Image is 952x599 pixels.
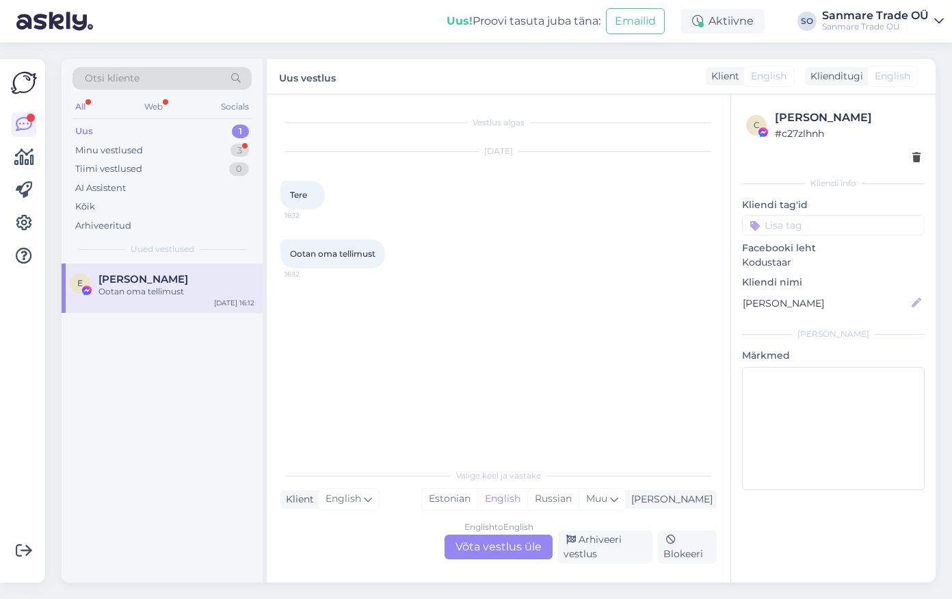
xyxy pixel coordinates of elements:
[11,70,37,96] img: Askly Logo
[75,219,131,233] div: Arhiveeritud
[558,531,652,563] div: Arhiveeri vestlus
[606,8,665,34] button: Emailid
[279,67,336,86] label: Uus vestlus
[280,470,717,482] div: Valige keel ja vastake
[681,9,765,34] div: Aktiivne
[290,190,307,200] span: Tere
[98,273,188,285] span: Egert Ivask
[75,125,93,138] div: Uus
[706,69,739,84] div: Klient
[742,275,925,290] p: Kliendi nimi
[142,98,166,116] div: Web
[626,492,713,507] div: [PERSON_NAME]
[230,144,249,157] div: 3
[754,120,760,130] span: c
[775,126,921,141] div: # c27zlhnh
[75,181,126,195] div: AI Assistent
[822,21,929,32] div: Sanmare Trade OÜ
[131,243,194,255] span: Uued vestlused
[742,215,925,235] input: Lisa tag
[445,535,553,559] div: Võta vestlus üle
[477,489,527,509] div: English
[658,531,717,563] div: Blokeeri
[805,69,863,84] div: Klienditugi
[822,10,929,21] div: Sanmare Trade OÜ
[75,144,143,157] div: Minu vestlused
[742,177,925,190] div: Kliendi info
[72,98,88,116] div: All
[285,210,336,220] span: 16:12
[751,69,786,84] span: English
[98,285,254,298] div: Ootan oma tellimust
[586,492,607,505] span: Muu
[326,492,361,507] span: English
[797,12,817,31] div: SO
[218,98,252,116] div: Socials
[742,198,925,212] p: Kliendi tag'id
[280,492,314,507] div: Klient
[422,489,477,509] div: Estonian
[742,241,925,255] p: Facebooki leht
[875,69,910,84] span: English
[527,489,579,509] div: Russian
[229,162,249,176] div: 0
[290,248,375,259] span: Ootan oma tellimust
[742,348,925,363] p: Märkmed
[447,13,600,29] div: Proovi tasuta juba täna:
[447,14,473,27] b: Uus!
[214,298,254,308] div: [DATE] 16:12
[75,162,142,176] div: Tiimi vestlused
[285,269,336,279] span: 16:12
[743,296,909,311] input: Lisa nimi
[232,125,249,138] div: 1
[464,521,533,533] div: English to English
[85,71,140,86] span: Otsi kliente
[75,200,95,214] div: Kõik
[775,110,921,126] div: [PERSON_NAME]
[280,145,717,157] div: [DATE]
[822,10,944,32] a: Sanmare Trade OÜSanmare Trade OÜ
[742,328,925,340] div: [PERSON_NAME]
[77,278,83,288] span: E
[742,255,925,270] p: Kodustaar
[280,116,717,129] div: Vestlus algas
